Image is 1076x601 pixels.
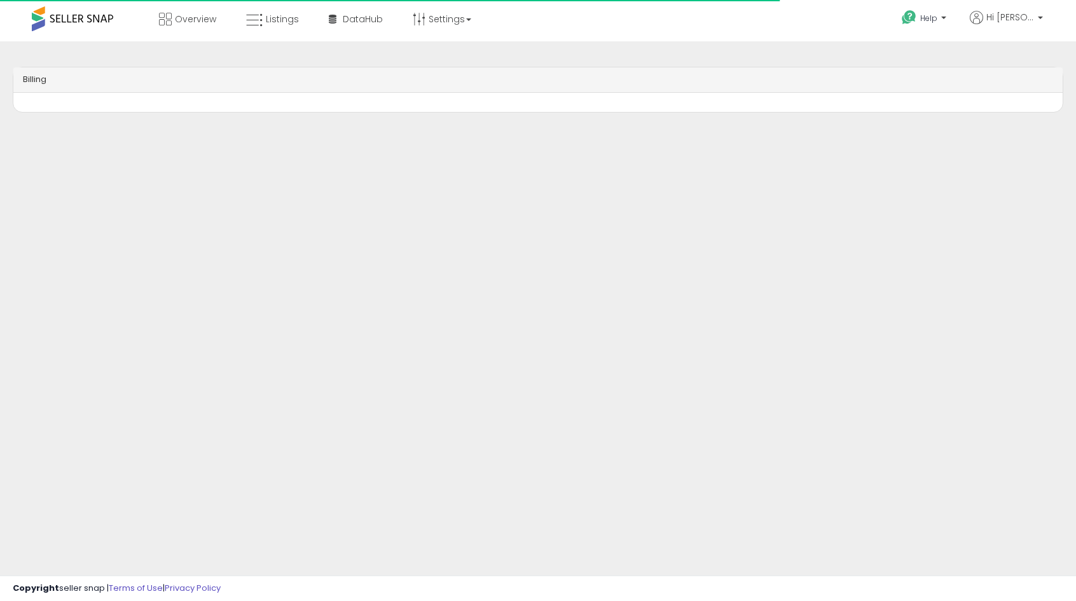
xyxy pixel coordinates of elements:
[986,11,1034,24] span: Hi [PERSON_NAME]
[970,11,1043,39] a: Hi [PERSON_NAME]
[175,13,216,25] span: Overview
[920,13,937,24] span: Help
[266,13,299,25] span: Listings
[901,10,917,25] i: Get Help
[343,13,383,25] span: DataHub
[13,582,59,594] strong: Copyright
[13,583,221,595] div: seller snap | |
[109,582,163,594] a: Terms of Use
[165,582,221,594] a: Privacy Policy
[13,67,1063,93] div: Billing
